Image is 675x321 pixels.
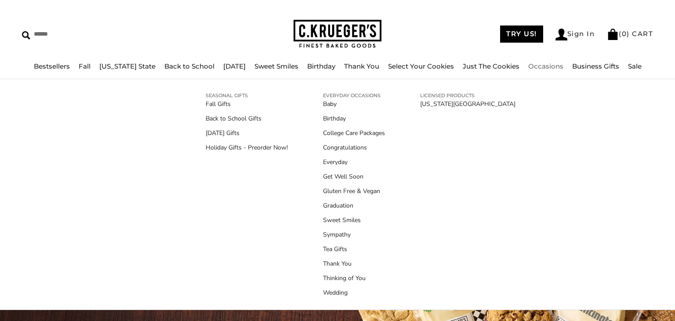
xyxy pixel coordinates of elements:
[607,29,653,38] a: (0) CART
[164,62,214,70] a: Back to School
[254,62,298,70] a: Sweet Smiles
[323,114,385,123] a: Birthday
[528,62,563,70] a: Occasions
[99,62,156,70] a: [US_STATE] State
[500,26,543,43] a: TRY US!
[323,259,385,268] a: Thank You
[323,157,385,167] a: Everyday
[323,288,385,297] a: Wedding
[323,172,385,181] a: Get Well Soon
[323,143,385,152] a: Congratulations
[323,186,385,196] a: Gluten Free & Vegan
[22,27,172,41] input: Search
[206,128,288,138] a: [DATE] Gifts
[323,128,385,138] a: College Care Packages
[323,91,385,99] a: EVERYDAY OCCASIONS
[572,62,619,70] a: Business Gifts
[323,99,385,109] a: Baby
[79,62,91,70] a: Fall
[420,91,515,99] a: LICENSED PRODUCTS
[307,62,335,70] a: Birthday
[206,114,288,123] a: Back to School Gifts
[206,91,288,99] a: SEASONAL GIFTS
[555,29,595,40] a: Sign In
[206,143,288,152] a: Holiday Gifts - Preorder Now!
[463,62,519,70] a: Just The Cookies
[555,29,567,40] img: Account
[206,99,288,109] a: Fall Gifts
[223,62,246,70] a: [DATE]
[34,62,70,70] a: Bestsellers
[323,230,385,239] a: Sympathy
[22,31,30,40] img: Search
[344,62,379,70] a: Thank You
[628,62,642,70] a: Sale
[323,244,385,254] a: Tea Gifts
[323,274,385,283] a: Thinking of You
[420,99,515,109] a: [US_STATE][GEOGRAPHIC_DATA]
[323,215,385,225] a: Sweet Smiles
[388,62,454,70] a: Select Your Cookies
[294,20,381,48] img: C.KRUEGER'S
[323,201,385,210] a: Graduation
[607,29,619,40] img: Bag
[622,29,627,38] span: 0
